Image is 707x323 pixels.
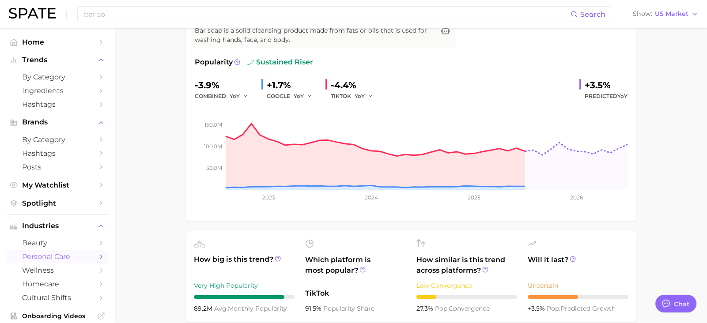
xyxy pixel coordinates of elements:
span: cultural shifts [22,293,93,302]
span: Popularity [195,57,233,68]
a: My Watchlist [7,178,108,192]
span: Show [633,11,652,16]
tspan: 2024 [364,194,378,201]
span: Hashtags [22,100,93,109]
a: homecare [7,277,108,291]
span: Search [580,10,605,19]
input: Search here for a brand, industry, or ingredient [83,7,571,22]
a: Hashtags [7,98,108,111]
img: SPATE [9,8,56,19]
a: by Category [7,133,108,146]
span: Hashtags [22,149,93,158]
span: YoY [355,92,365,100]
abbr: average [214,304,228,312]
span: Will it last? [528,255,628,276]
span: +3.5% [528,304,547,312]
a: Home [7,35,108,49]
tspan: 2023 [262,194,275,201]
span: Industries [22,222,93,230]
button: YoY [294,91,313,101]
span: 91.5% [305,304,323,312]
button: Trends [7,53,108,67]
span: monthly popularity [214,304,287,312]
div: 9 / 10 [194,295,295,299]
div: GOOGLE [267,91,318,101]
span: Posts [22,163,93,171]
a: Ingredients [7,84,108,98]
span: Ingredients [22,86,93,95]
span: predicted growth [547,304,616,312]
span: sustained riser [247,57,313,68]
div: Uncertain [528,280,628,291]
a: Hashtags [7,146,108,160]
span: wellness [22,266,93,274]
span: How big is this trend? [194,254,295,276]
span: Spotlight [22,199,93,207]
abbr: popularity index [435,304,449,312]
div: -3.9% [195,78,254,92]
abbr: popularity index [547,304,560,312]
div: +3.5% [585,78,628,92]
span: beauty [22,239,93,247]
div: TIKTOK [331,91,379,101]
a: personal care [7,250,108,263]
a: Spotlight [7,196,108,210]
span: Bar soap is a solid cleansing product made from fats or oils that is used for washing hands, face... [195,26,435,45]
tspan: 2025 [468,194,480,201]
tspan: 2026 [570,194,583,201]
a: Onboarding Videos [7,309,108,323]
a: Posts [7,160,108,174]
span: US Market [655,11,688,16]
span: Onboarding Videos [22,312,93,320]
span: by Category [22,135,93,144]
span: 89.2m [194,304,214,312]
span: YoY [294,92,304,100]
span: YoY [617,93,628,99]
span: popularity share [323,304,374,312]
div: 2 / 10 [416,295,517,299]
button: Brands [7,116,108,129]
span: YoY [230,92,240,100]
div: Low Convergence [416,280,517,291]
span: homecare [22,280,93,288]
img: sustained riser [247,59,254,66]
div: combined [195,91,254,101]
a: by Category [7,70,108,84]
div: -4.4% [331,78,379,92]
div: Very High Popularity [194,280,295,291]
span: Brands [22,118,93,126]
span: Predicted [585,91,628,101]
span: convergence [435,304,490,312]
div: +1.7% [267,78,318,92]
button: ShowUS Market [631,8,700,20]
a: wellness [7,263,108,277]
span: TikTok [305,288,406,299]
span: Home [22,38,93,46]
span: Which platform is most popular? [305,255,406,284]
span: Trends [22,56,93,64]
a: cultural shifts [7,291,108,304]
div: 5 / 10 [528,295,628,299]
span: 27.3% [416,304,435,312]
button: YoY [355,91,374,101]
button: Industries [7,219,108,233]
span: How similar is this trend across platforms? [416,255,517,276]
a: beauty [7,236,108,250]
span: by Category [22,73,93,81]
span: My Watchlist [22,181,93,189]
span: personal care [22,252,93,261]
button: YoY [230,91,249,101]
